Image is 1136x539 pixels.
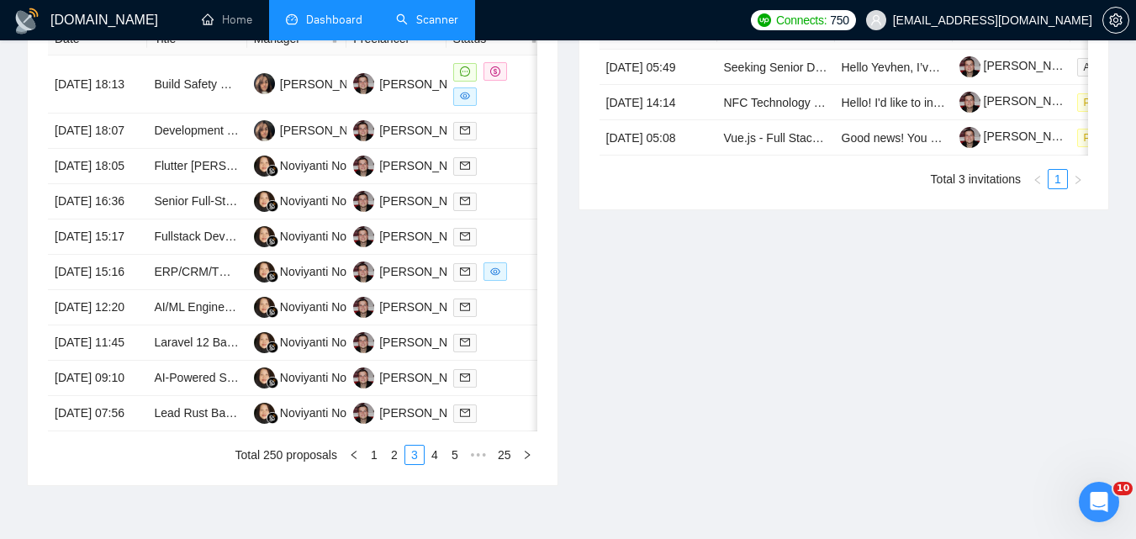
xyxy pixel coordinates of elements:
li: Previous Page [1028,169,1048,189]
li: Previous Page [344,445,364,465]
li: Next Page [517,445,537,465]
span: mail [460,337,470,347]
a: 1 [1049,170,1067,188]
img: logo [13,8,40,34]
img: gigradar-bm.png [267,235,278,247]
a: YS[PERSON_NAME] [353,193,476,207]
a: homeHome [202,13,252,27]
div: [PERSON_NAME] [379,75,476,93]
span: eye [460,91,470,101]
div: [PERSON_NAME] [379,262,476,281]
div: Noviyanti Noviyanti [280,227,380,246]
img: YS [353,120,374,141]
span: right [1073,175,1083,185]
a: setting [1102,13,1129,27]
td: Fullstack Developer or Data Scientist – Long-Term Project [147,219,246,255]
li: 1 [1048,169,1068,189]
a: 5 [446,446,464,464]
td: Development of an Advanced Translation Management System (TMS) with AI Integration [147,114,246,149]
img: NN [254,332,275,353]
div: [PERSON_NAME] [379,333,476,351]
a: KA[PERSON_NAME] [254,77,377,90]
img: YS [353,403,374,424]
button: left [344,445,364,465]
li: Total 3 invitations [931,169,1021,189]
img: c1bYBLFISfW-KFu5YnXsqDxdnhJyhFG7WZWQjmw4vq0-YF4TwjoJdqRJKIWeWIjxa9 [959,92,980,113]
td: [DATE] 12:20 [48,290,147,325]
img: YS [353,156,374,177]
img: upwork-logo.png [758,13,771,27]
img: gigradar-bm.png [267,165,278,177]
td: [DATE] 16:36 [48,184,147,219]
div: Noviyanti Noviyanti [280,333,380,351]
a: YS[PERSON_NAME] [353,370,476,383]
a: 25 [493,446,516,464]
span: Connects: [776,11,827,29]
span: mail [460,196,470,206]
a: YS[PERSON_NAME] [353,158,476,172]
div: [PERSON_NAME] [379,368,476,387]
td: Seeking Senior Development Agency for Ongoing Client Projects — Long-Term Collaboration [717,50,835,85]
span: 750 [830,11,848,29]
td: [DATE] 14:14 [600,85,717,120]
div: Noviyanti Noviyanti [280,298,380,316]
img: NN [254,297,275,318]
a: NNNoviyanti Noviyanti [254,158,380,172]
a: AI-Powered SaaS MVP Development for Janitorial Industry [154,371,461,384]
a: Pending [1077,95,1134,108]
a: [PERSON_NAME] [959,59,1081,72]
a: ERP/CRM/TMS + Application (Custom) [154,265,358,278]
td: Build Safety Dashboard & LMS with API Integration for Transportation Industry [147,55,246,114]
a: searchScanner [396,13,458,27]
a: YS[PERSON_NAME] [353,123,476,136]
a: NNNoviyanti Noviyanti [254,264,380,277]
img: NN [254,156,275,177]
td: [DATE] 05:08 [600,120,717,156]
img: NN [254,262,275,283]
img: NN [254,367,275,388]
li: 25 [492,445,517,465]
a: YS[PERSON_NAME] [353,229,476,242]
img: YS [353,191,374,212]
img: gigradar-bm.png [267,377,278,388]
td: NFC Technology Specialist for Smart Access Systems [717,85,835,120]
li: Next Page [1068,169,1088,189]
a: YS[PERSON_NAME] [353,77,476,90]
a: 3 [405,446,424,464]
li: 3 [404,445,425,465]
a: 2 [385,446,404,464]
a: Vue.js - Full Stack Developer [724,131,875,145]
a: 4 [425,446,444,464]
img: YS [353,73,374,94]
span: mail [460,373,470,383]
img: gigradar-bm.png [267,341,278,353]
li: 5 [445,445,465,465]
img: NN [254,191,275,212]
div: [PERSON_NAME] [379,192,476,210]
li: Total 250 proposals [235,445,337,465]
li: 4 [425,445,445,465]
a: [PERSON_NAME] [959,129,1081,143]
a: NNNoviyanti Noviyanti [254,229,380,242]
span: left [349,450,359,460]
td: [DATE] 09:10 [48,361,147,396]
span: mail [460,125,470,135]
div: [PERSON_NAME] [280,121,377,140]
td: Vue.js - Full Stack Developer [717,120,835,156]
div: [PERSON_NAME] [379,121,476,140]
span: message [460,66,470,77]
button: right [517,445,537,465]
td: [DATE] 18:07 [48,114,147,149]
a: NNNoviyanti Noviyanti [254,299,380,313]
span: mail [460,302,470,312]
img: gigradar-bm.png [267,412,278,424]
span: Archived [1077,58,1130,77]
a: Lead Rust Backend Developer for Simulation Core [154,406,418,420]
td: [DATE] 18:13 [48,55,147,114]
a: AI/ML Engineer – Immediate Plan Review + Whisper STT & [PERSON_NAME] NLP Build [154,300,620,314]
div: [PERSON_NAME] [379,156,476,175]
li: 2 [384,445,404,465]
img: YS [353,332,374,353]
div: Noviyanti Noviyanti [280,262,380,281]
span: right [522,450,532,460]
